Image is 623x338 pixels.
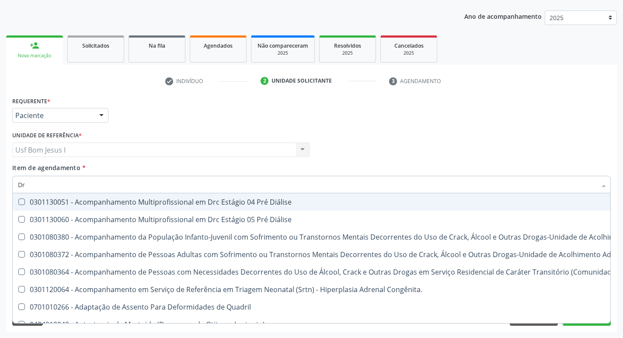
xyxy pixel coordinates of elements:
[15,111,90,120] span: Paciente
[261,77,268,85] div: 2
[271,77,332,85] div: Unidade solicitante
[258,50,308,56] div: 2025
[258,42,308,49] span: Não compareceram
[387,50,431,56] div: 2025
[464,10,542,21] p: Ano de acompanhamento
[204,42,233,49] span: Agendados
[149,42,165,49] span: Na fila
[12,52,57,59] div: Nova marcação
[12,164,80,172] span: Item de agendamento
[334,42,361,49] span: Resolvidos
[326,50,369,56] div: 2025
[12,129,82,143] label: Unidade de referência
[82,42,109,49] span: Solicitados
[394,42,424,49] span: Cancelados
[30,41,39,50] div: person_add
[18,176,596,193] input: Buscar por procedimentos
[12,94,50,108] label: Requerente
